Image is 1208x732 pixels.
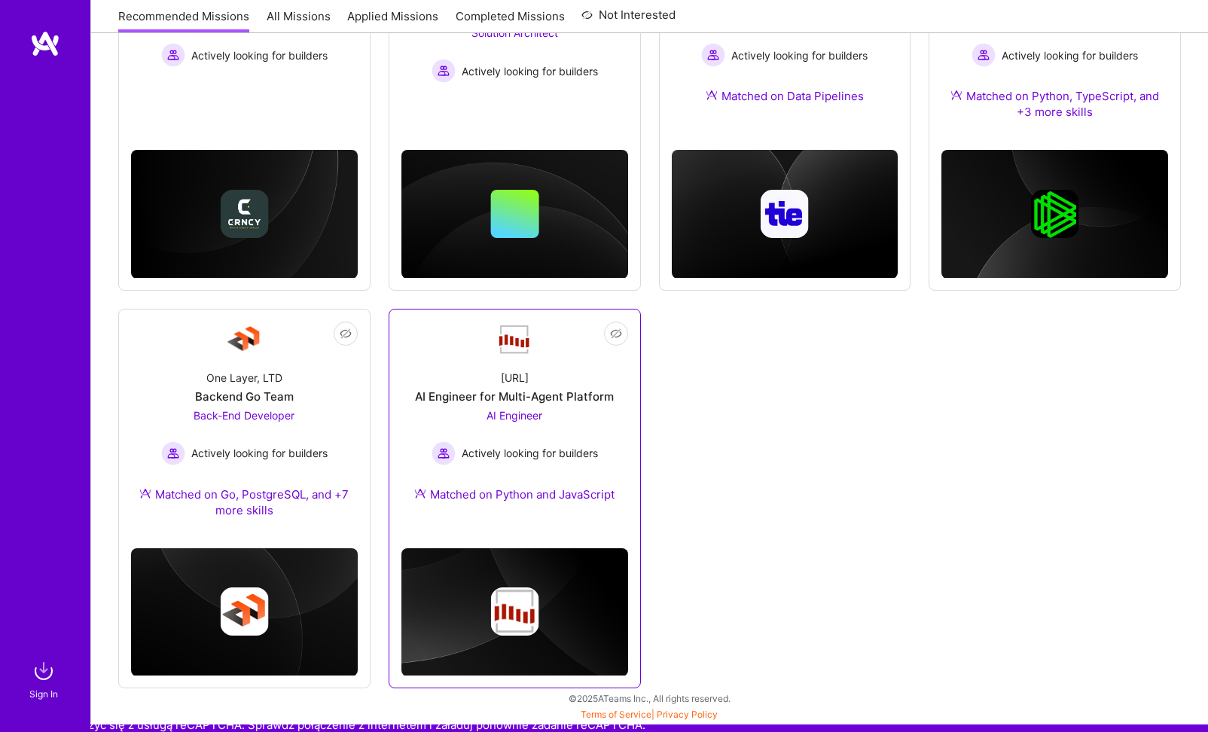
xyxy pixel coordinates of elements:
a: Completed Missions [456,8,565,33]
img: cover [401,150,628,279]
img: Ateam Purple Icon [950,89,962,101]
img: cover [401,548,628,677]
div: Matched on Python and JavaScript [414,486,615,502]
img: sign in [29,656,59,686]
img: Ateam Purple Icon [139,487,151,499]
i: icon EyeClosed [610,328,622,340]
span: Actively looking for builders [1002,47,1138,63]
img: Company logo [490,587,538,636]
img: Ateam Purple Icon [706,89,718,101]
div: © 2025 ATeams Inc., All rights reserved. [90,679,1208,717]
img: Actively looking for builders [701,43,725,67]
img: Company logo [1031,190,1079,238]
div: Matched on Go, PostgreSQL, and +7 more skills [131,486,358,518]
img: Actively looking for builders [972,43,996,67]
img: Company logo [220,587,268,636]
img: Ateam Purple Icon [414,487,426,499]
div: One Layer, LTD [206,370,282,386]
a: sign inSign In [32,656,59,702]
div: AI Engineer for Multi-Agent Platform [415,389,614,404]
span: Back-End Developer [194,409,294,422]
img: Actively looking for builders [432,59,456,83]
img: Actively looking for builders [161,441,185,465]
a: Applied Missions [347,8,438,33]
a: Not Interested [581,6,676,33]
span: AI Engineer [487,409,542,422]
div: [URL] [501,370,529,386]
div: Sign In [29,686,58,702]
a: Company LogoOne Layer, LTDBackend Go TeamBack-End Developer Actively looking for buildersActively... [131,322,358,536]
img: Company logo [220,190,268,238]
span: Actively looking for builders [462,445,598,461]
img: Actively looking for builders [432,441,456,465]
img: logo [30,30,60,57]
div: Backend Go Team [195,389,294,404]
a: Company Logo[URL]AI Engineer for Multi-Agent PlatformAI Engineer Actively looking for buildersAct... [401,322,628,520]
img: cover [941,150,1168,279]
span: Actively looking for builders [462,63,598,79]
a: Terms of Service [581,709,651,720]
span: Actively looking for builders [191,445,328,461]
span: | [581,709,718,720]
span: Actively looking for builders [731,47,868,63]
a: Recommended Missions [118,8,249,33]
span: Actively looking for builders [191,47,328,63]
img: Actively looking for builders [161,43,185,67]
a: All Missions [267,8,331,33]
img: cover [131,150,358,279]
img: cover [131,548,358,677]
img: Company Logo [226,322,262,358]
img: cover [672,150,898,279]
img: Company Logo [496,324,532,355]
a: Privacy Policy [657,709,718,720]
div: Matched on Python, TypeScript, and +3 more skills [941,88,1168,120]
img: Company logo [761,190,809,238]
i: icon EyeClosed [340,328,352,340]
div: Matched on Data Pipelines [706,88,864,104]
